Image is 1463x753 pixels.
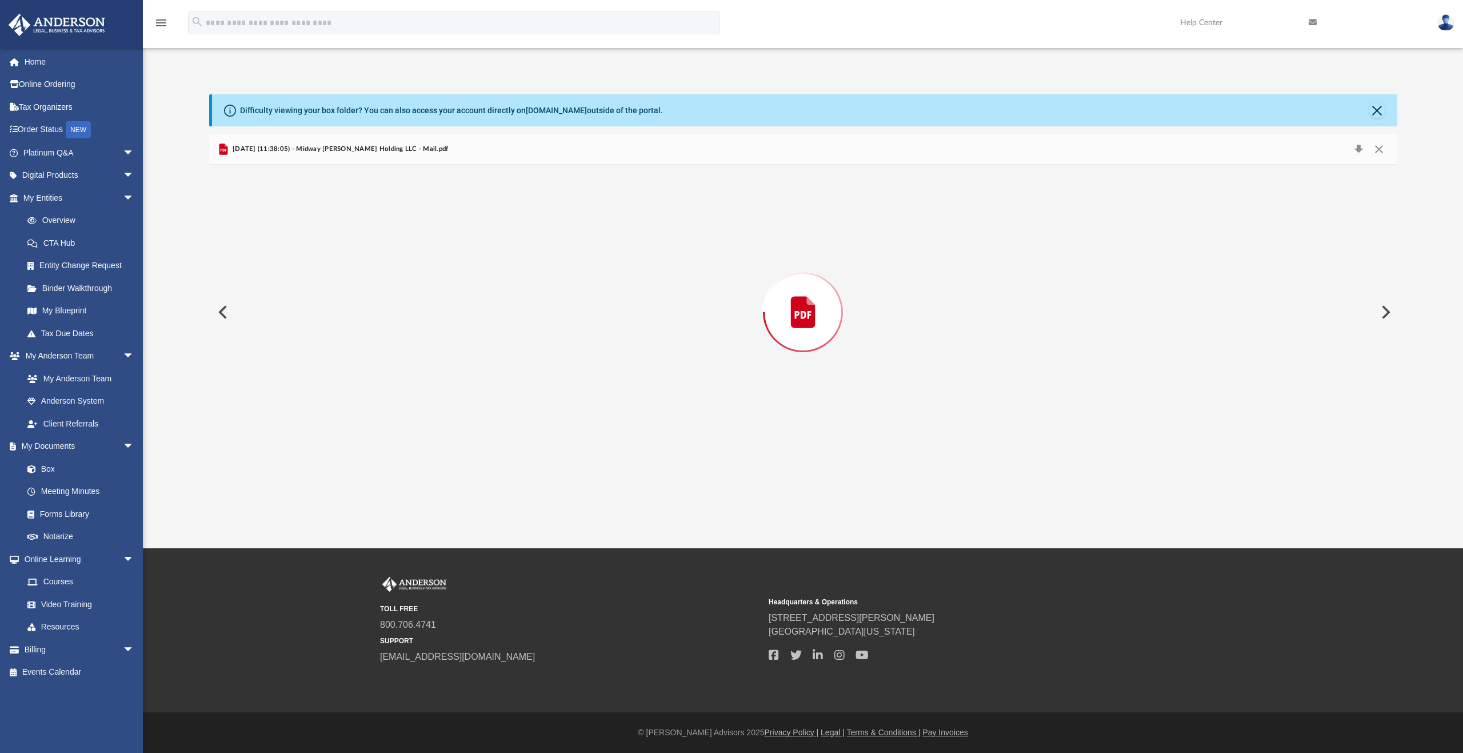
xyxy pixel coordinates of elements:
a: Courses [16,571,146,593]
a: [EMAIL_ADDRESS][DOMAIN_NAME] [380,652,535,662]
a: Overview [16,209,151,232]
a: Online Learningarrow_drop_down [8,548,146,571]
a: menu [154,22,168,30]
a: [GEOGRAPHIC_DATA][US_STATE] [769,627,915,636]
span: arrow_drop_down [123,435,146,459]
span: arrow_drop_down [123,345,146,368]
a: Digital Productsarrow_drop_down [8,164,151,187]
a: Entity Change Request [16,254,151,277]
div: Preview [209,134,1397,460]
small: Headquarters & Operations [769,597,1149,607]
small: TOLL FREE [380,604,761,614]
button: Close [1369,102,1385,118]
a: Video Training [16,593,140,616]
button: Download [1349,141,1369,157]
div: © [PERSON_NAME] Advisors 2025 [143,727,1463,739]
a: Notarize [16,525,146,548]
span: [DATE] (11:38:05) - Midway [PERSON_NAME] Holding LLC - Mail.pdf [230,144,449,154]
span: arrow_drop_down [123,164,146,188]
a: Platinum Q&Aarrow_drop_down [8,141,151,164]
a: Terms & Conditions | [847,728,921,737]
a: My Anderson Team [16,367,140,390]
button: Previous File [209,296,234,328]
a: [DOMAIN_NAME] [526,106,587,115]
a: Billingarrow_drop_down [8,638,151,661]
button: Next File [1372,296,1397,328]
div: Difficulty viewing your box folder? You can also access your account directly on outside of the p... [240,105,663,117]
a: Home [8,50,151,73]
span: arrow_drop_down [123,548,146,571]
a: Meeting Minutes [16,480,146,503]
a: Legal | [821,728,845,737]
a: Box [16,457,140,480]
a: Client Referrals [16,412,146,435]
a: Anderson System [16,390,146,413]
a: Binder Walkthrough [16,277,151,300]
span: arrow_drop_down [123,638,146,662]
a: Tax Due Dates [16,322,151,345]
a: CTA Hub [16,232,151,254]
a: [STREET_ADDRESS][PERSON_NAME] [769,613,934,623]
a: My Anderson Teamarrow_drop_down [8,345,146,368]
span: arrow_drop_down [123,186,146,210]
span: arrow_drop_down [123,141,146,165]
a: My Entitiesarrow_drop_down [8,186,151,209]
img: Anderson Advisors Platinum Portal [380,577,449,592]
a: Privacy Policy | [765,728,819,737]
a: My Blueprint [16,300,146,322]
a: Forms Library [16,503,140,525]
a: 800.706.4741 [380,620,436,630]
a: Order StatusNEW [8,118,151,142]
a: Tax Organizers [8,95,151,118]
img: User Pic [1437,14,1454,31]
small: SUPPORT [380,636,761,646]
a: My Documentsarrow_drop_down [8,435,146,458]
a: Events Calendar [8,661,151,684]
a: Online Ordering [8,73,151,96]
i: search [191,15,203,28]
img: Anderson Advisors Platinum Portal [5,14,109,36]
button: Close [1369,141,1389,157]
i: menu [154,16,168,30]
div: NEW [66,121,91,138]
a: Resources [16,616,146,639]
a: Pay Invoices [922,728,968,737]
